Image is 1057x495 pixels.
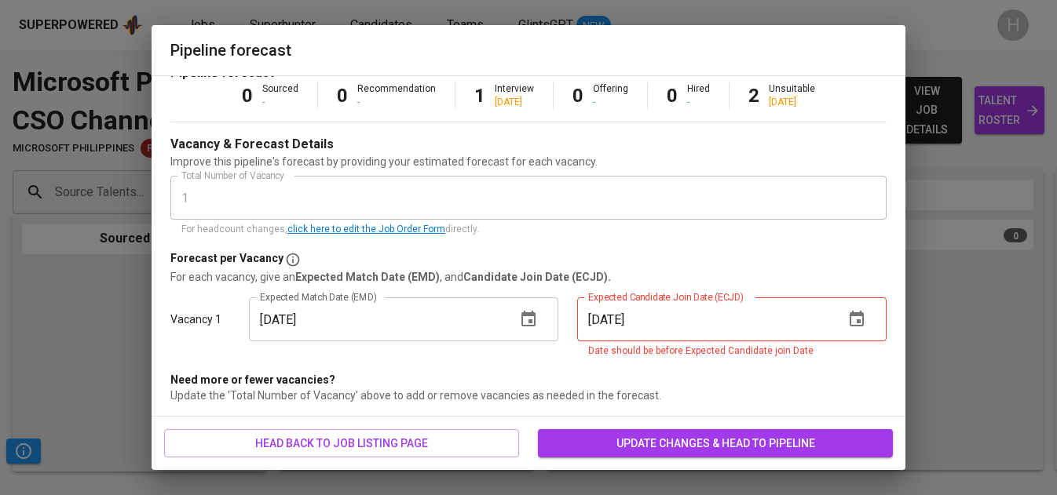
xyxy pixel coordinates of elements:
[667,85,678,107] b: 0
[769,96,815,109] div: [DATE]
[463,271,611,283] b: Candidate Join Date (ECJD).
[262,96,298,109] div: -
[181,222,876,238] p: For headcount changes, directly.
[170,311,221,327] p: Vacancy 1
[170,38,887,63] h6: Pipeline forecast
[593,82,628,109] div: Offering
[295,271,440,283] b: Expected Match Date (EMD)
[593,96,628,109] div: -
[550,434,880,453] span: update changes & head to pipeline
[170,388,887,403] p: Update the 'Total Number of Vacancy' above to add or remove vacancies as needed in the forecast.
[748,85,759,107] b: 2
[588,344,876,359] p: Date should be before Expected Candidate join Date
[495,96,534,109] div: [DATE]
[687,96,710,109] div: -
[337,85,348,107] b: 0
[170,269,887,285] p: For each vacancy, give an , and
[357,82,436,109] div: Recommendation
[495,82,534,109] div: Interview
[769,82,815,109] div: Unsuitable
[242,85,253,107] b: 0
[170,250,283,269] p: Forecast per Vacancy
[170,135,334,154] p: Vacancy & Forecast Details
[177,434,507,453] span: head back to job listing page
[474,85,485,107] b: 1
[687,82,710,109] div: Hired
[164,429,519,458] button: head back to job listing page
[170,372,887,388] p: Need more or fewer vacancies?
[572,85,583,107] b: 0
[357,96,436,109] div: -
[262,82,298,109] div: Sourced
[538,429,893,458] button: update changes & head to pipeline
[287,224,445,235] a: click here to edit the Job Order Form
[170,154,887,169] p: Improve this pipeline's forecast by providing your estimated forecast for each vacancy.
